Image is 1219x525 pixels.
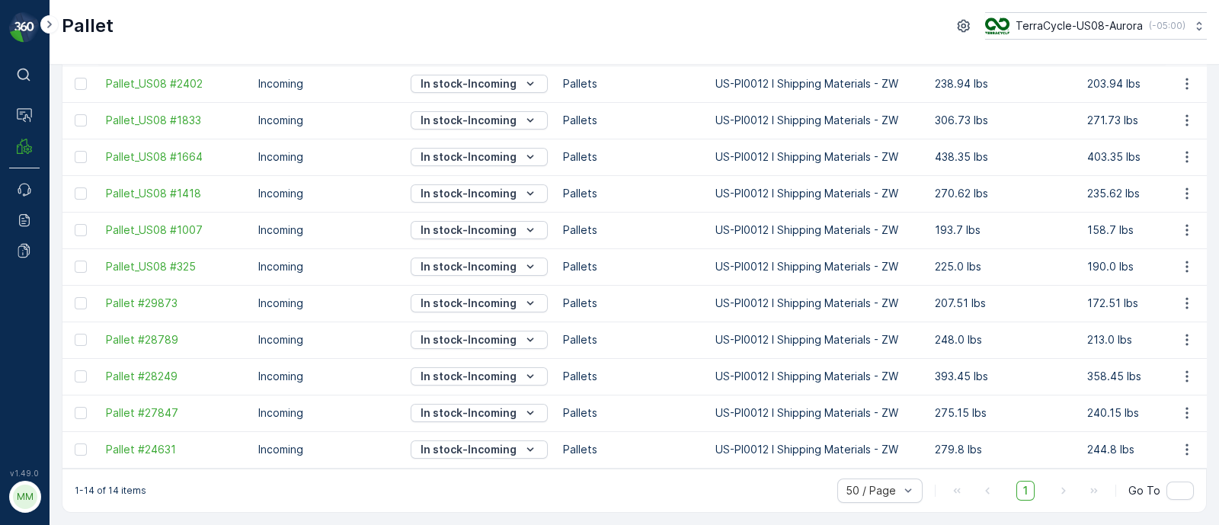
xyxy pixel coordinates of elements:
td: US-PI0012 I Shipping Materials - ZW [708,358,927,395]
p: In stock-Incoming [421,259,517,274]
button: In stock-Incoming [411,331,548,349]
td: 393.45 lbs [927,358,1080,395]
a: Pallet #28249 [106,369,243,384]
td: 225.0 lbs [927,248,1080,285]
td: Incoming [251,248,403,285]
td: Incoming [251,285,403,322]
div: Toggle Row Selected [75,261,87,273]
td: Incoming [251,102,403,139]
td: Incoming [251,395,403,431]
p: TerraCycle-US08-Aurora [1016,18,1143,34]
div: Toggle Row Selected [75,407,87,419]
button: In stock-Incoming [411,294,548,312]
p: In stock-Incoming [421,222,517,238]
td: Incoming [251,322,403,358]
a: Pallet_US08 #1007 [106,222,243,238]
td: Pallets [555,358,708,395]
button: In stock-Incoming [411,111,548,130]
td: Incoming [251,431,403,468]
button: In stock-Incoming [411,184,548,203]
td: Pallets [555,285,708,322]
td: Pallets [555,322,708,358]
p: In stock-Incoming [421,76,517,91]
p: ( -05:00 ) [1149,20,1185,32]
td: US-PI0012 I Shipping Materials - ZW [708,102,927,139]
a: Pallet_US08 #2402 [106,76,243,91]
p: In stock-Incoming [421,149,517,165]
td: Pallets [555,175,708,212]
button: In stock-Incoming [411,440,548,459]
p: In stock-Incoming [421,186,517,201]
td: 248.0 lbs [927,322,1080,358]
img: logo [9,12,40,43]
p: In stock-Incoming [421,442,517,457]
td: US-PI0012 I Shipping Materials - ZW [708,395,927,431]
a: Pallet #27847 [106,405,243,421]
td: US-PI0012 I Shipping Materials - ZW [708,212,927,248]
a: Pallet_US08 #1664 [106,149,243,165]
span: 1 [1016,481,1035,501]
td: US-PI0012 I Shipping Materials - ZW [708,66,927,102]
td: Pallets [555,248,708,285]
button: In stock-Incoming [411,258,548,276]
div: Toggle Row Selected [75,443,87,456]
img: image_ci7OI47.png [985,18,1009,34]
a: Pallet #29873 [106,296,243,311]
td: 207.51 lbs [927,285,1080,322]
td: US-PI0012 I Shipping Materials - ZW [708,175,927,212]
button: TerraCycle-US08-Aurora(-05:00) [985,12,1207,40]
td: Incoming [251,212,403,248]
button: In stock-Incoming [411,367,548,386]
p: Pallet [62,14,114,38]
div: MM [13,485,37,509]
td: Pallets [555,431,708,468]
td: Pallets [555,212,708,248]
td: 438.35 lbs [927,139,1080,175]
button: MM [9,481,40,513]
td: 275.15 lbs [927,395,1080,431]
td: 238.94 lbs [927,66,1080,102]
a: Pallet_US08 #1833 [106,113,243,128]
div: Toggle Row Selected [75,187,87,200]
span: v 1.49.0 [9,469,40,478]
p: In stock-Incoming [421,369,517,384]
p: 1-14 of 14 items [75,485,146,497]
td: Incoming [251,66,403,102]
td: US-PI0012 I Shipping Materials - ZW [708,285,927,322]
div: Toggle Row Selected [75,78,87,90]
td: 193.7 lbs [927,212,1080,248]
td: Pallets [555,66,708,102]
td: Incoming [251,139,403,175]
div: Toggle Row Selected [75,114,87,126]
a: Pallet #28789 [106,332,243,347]
button: In stock-Incoming [411,221,548,239]
a: Pallet_US08 #1418 [106,186,243,201]
button: In stock-Incoming [411,404,548,422]
button: In stock-Incoming [411,75,548,93]
td: US-PI0012 I Shipping Materials - ZW [708,322,927,358]
span: Go To [1128,483,1160,498]
div: Toggle Row Selected [75,224,87,236]
td: US-PI0012 I Shipping Materials - ZW [708,431,927,468]
a: Pallet #24631 [106,442,243,457]
td: 270.62 lbs [927,175,1080,212]
p: In stock-Incoming [421,332,517,347]
td: Pallets [555,102,708,139]
div: Toggle Row Selected [75,297,87,309]
a: Pallet_US08 #325 [106,259,243,274]
div: Toggle Row Selected [75,334,87,346]
p: In stock-Incoming [421,405,517,421]
td: US-PI0012 I Shipping Materials - ZW [708,139,927,175]
p: In stock-Incoming [421,296,517,311]
td: Pallets [555,139,708,175]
